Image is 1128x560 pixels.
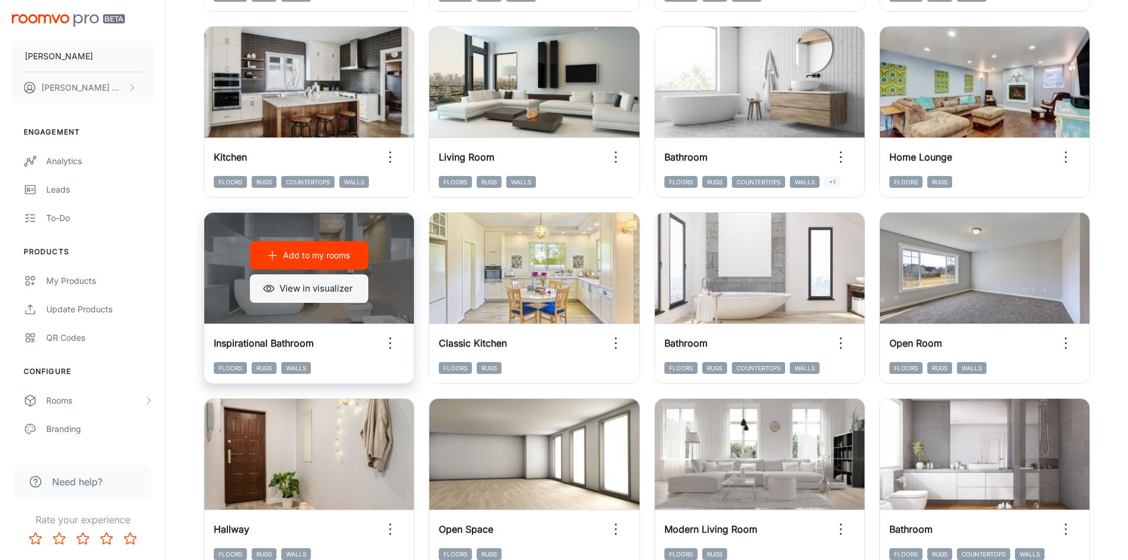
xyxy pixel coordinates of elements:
p: [PERSON_NAME] [25,50,93,63]
span: Countertops [281,176,335,188]
button: View in visualizer [250,274,368,303]
span: Floors [214,362,247,374]
p: Add to my rooms [283,249,350,262]
span: Floors [214,548,247,560]
button: Rate 5 star [118,527,142,551]
span: Floors [889,548,923,560]
span: Rugs [252,362,277,374]
span: Rugs [927,176,952,188]
div: Update Products [46,303,153,316]
span: Countertops [957,548,1010,560]
h6: Hallway [214,522,249,536]
div: Rooms [46,394,144,407]
span: Walls [957,362,986,374]
span: Walls [790,176,820,188]
div: My Products [46,274,153,287]
h6: Classic Kitchen [439,336,507,350]
h6: Home Lounge [889,150,952,164]
span: Floors [214,176,247,188]
div: Analytics [46,155,153,168]
span: Floors [664,362,698,374]
span: Floors [889,362,923,374]
h6: Bathroom [664,150,708,164]
span: Walls [281,548,311,560]
h6: Inspirational Bathroom [214,336,314,350]
span: Rugs [252,548,277,560]
p: [PERSON_NAME] Naqvi [41,81,125,94]
button: [PERSON_NAME] [12,41,153,72]
h6: Open Space [439,522,493,536]
div: QR Codes [46,331,153,344]
span: Floors [439,548,472,560]
h6: Open Room [889,336,942,350]
span: Floors [664,548,698,560]
div: Leads [46,183,153,196]
span: Rugs [477,548,502,560]
span: Countertops [732,176,785,188]
div: Branding [46,423,153,436]
span: Countertops [732,362,785,374]
span: Rugs [252,176,277,188]
span: Floors [664,176,698,188]
h6: Bathroom [889,522,933,536]
button: Rate 4 star [95,527,118,551]
button: [PERSON_NAME] Naqvi [12,72,153,103]
span: Walls [339,176,369,188]
div: Texts [46,451,153,464]
h6: Modern Living Room [664,522,757,536]
span: Rugs [702,548,727,560]
span: Walls [281,362,311,374]
span: Walls [790,362,820,374]
span: +1 [824,176,840,188]
button: Add to my rooms [250,241,368,270]
button: Rate 3 star [71,527,95,551]
span: Rugs [927,362,952,374]
span: Rugs [477,362,502,374]
p: Rate your experience [9,513,156,527]
span: Rugs [477,176,502,188]
span: Rugs [702,176,727,188]
span: Rugs [927,548,952,560]
span: Floors [439,176,472,188]
h6: Bathroom [664,336,708,350]
h6: Living Room [439,150,494,164]
span: Floors [439,362,472,374]
span: Walls [506,176,536,188]
button: Rate 1 star [24,527,47,551]
span: Floors [889,176,923,188]
h6: Kitchen [214,150,247,164]
span: Rugs [702,362,727,374]
span: Need help? [52,475,102,489]
button: Rate 2 star [47,527,71,551]
span: Walls [1015,548,1045,560]
div: To-do [46,212,153,225]
img: Roomvo PRO Beta [12,14,125,27]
